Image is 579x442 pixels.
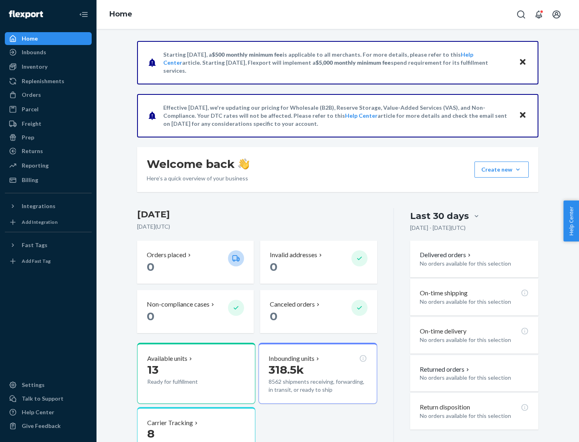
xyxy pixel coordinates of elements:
[5,200,92,213] button: Integrations
[5,255,92,268] a: Add Fast Tag
[420,403,470,412] p: Return disposition
[270,309,277,323] span: 0
[5,419,92,432] button: Give Feedback
[147,363,158,377] span: 13
[5,131,92,144] a: Prep
[137,343,255,404] button: Available units13Ready for fulfillment
[22,63,47,71] div: Inventory
[22,162,49,170] div: Reporting
[22,408,54,416] div: Help Center
[137,290,254,333] button: Non-compliance cases 0
[420,250,472,260] button: Delivered orders
[22,381,45,389] div: Settings
[410,210,469,222] div: Last 30 days
[22,258,51,264] div: Add Fast Tag
[517,110,528,121] button: Close
[22,176,38,184] div: Billing
[22,48,46,56] div: Inbounds
[22,241,47,249] div: Fast Tags
[270,260,277,274] span: 0
[5,117,92,130] a: Freight
[76,6,92,23] button: Close Navigation
[163,104,511,128] p: Effective [DATE], we're updating our pricing for Wholesale (B2B), Reserve Storage, Value-Added Se...
[420,336,529,344] p: No orders available for this selection
[5,239,92,252] button: Fast Tags
[147,418,193,428] p: Carrier Tracking
[5,46,92,59] a: Inbounds
[22,35,38,43] div: Home
[22,422,61,430] div: Give Feedback
[137,223,377,231] p: [DATE] ( UTC )
[260,290,377,333] button: Canceled orders 0
[137,241,254,284] button: Orders placed 0
[147,260,154,274] span: 0
[137,208,377,221] h3: [DATE]
[22,133,34,141] div: Prep
[147,300,209,309] p: Non-compliance cases
[147,174,249,182] p: Here’s a quick overview of your business
[420,327,466,336] p: On-time delivery
[420,374,529,382] p: No orders available for this selection
[548,6,565,23] button: Open account menu
[269,354,314,363] p: Inbounding units
[5,406,92,419] a: Help Center
[420,412,529,420] p: No orders available for this selection
[147,250,186,260] p: Orders placed
[5,216,92,229] a: Add Integration
[22,202,55,210] div: Integrations
[22,120,41,128] div: Freight
[270,300,315,309] p: Canceled orders
[103,3,139,26] ol: breadcrumbs
[22,91,41,99] div: Orders
[5,88,92,101] a: Orders
[420,289,468,298] p: On-time shipping
[147,378,222,386] p: Ready for fulfillment
[22,77,64,85] div: Replenishments
[260,241,377,284] button: Invalid addresses 0
[420,260,529,268] p: No orders available for this selection
[269,363,304,377] span: 318.5k
[5,60,92,73] a: Inventory
[147,354,187,363] p: Available units
[410,224,466,232] p: [DATE] - [DATE] ( UTC )
[420,298,529,306] p: No orders available for this selection
[9,10,43,18] img: Flexport logo
[474,162,529,178] button: Create new
[5,75,92,88] a: Replenishments
[5,32,92,45] a: Home
[163,51,511,75] p: Starting [DATE], a is applicable to all merchants. For more details, please refer to this article...
[420,365,471,374] button: Returned orders
[22,147,43,155] div: Returns
[5,392,92,405] a: Talk to Support
[259,343,377,404] button: Inbounding units318.5k8562 shipments receiving, forwarding, in transit, or ready to ship
[22,219,57,225] div: Add Integration
[147,427,154,440] span: 8
[531,6,547,23] button: Open notifications
[109,10,132,18] a: Home
[517,57,528,68] button: Close
[147,309,154,323] span: 0
[270,250,317,260] p: Invalid addresses
[5,145,92,158] a: Returns
[269,378,367,394] p: 8562 shipments receiving, forwarding, in transit, or ready to ship
[5,379,92,391] a: Settings
[212,51,283,58] span: $500 monthly minimum fee
[5,174,92,186] a: Billing
[513,6,529,23] button: Open Search Box
[5,103,92,116] a: Parcel
[22,395,64,403] div: Talk to Support
[238,158,249,170] img: hand-wave emoji
[345,112,378,119] a: Help Center
[22,105,39,113] div: Parcel
[5,159,92,172] a: Reporting
[147,157,249,171] h1: Welcome back
[563,201,579,241] button: Help Center
[316,59,391,66] span: $5,000 monthly minimum fee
